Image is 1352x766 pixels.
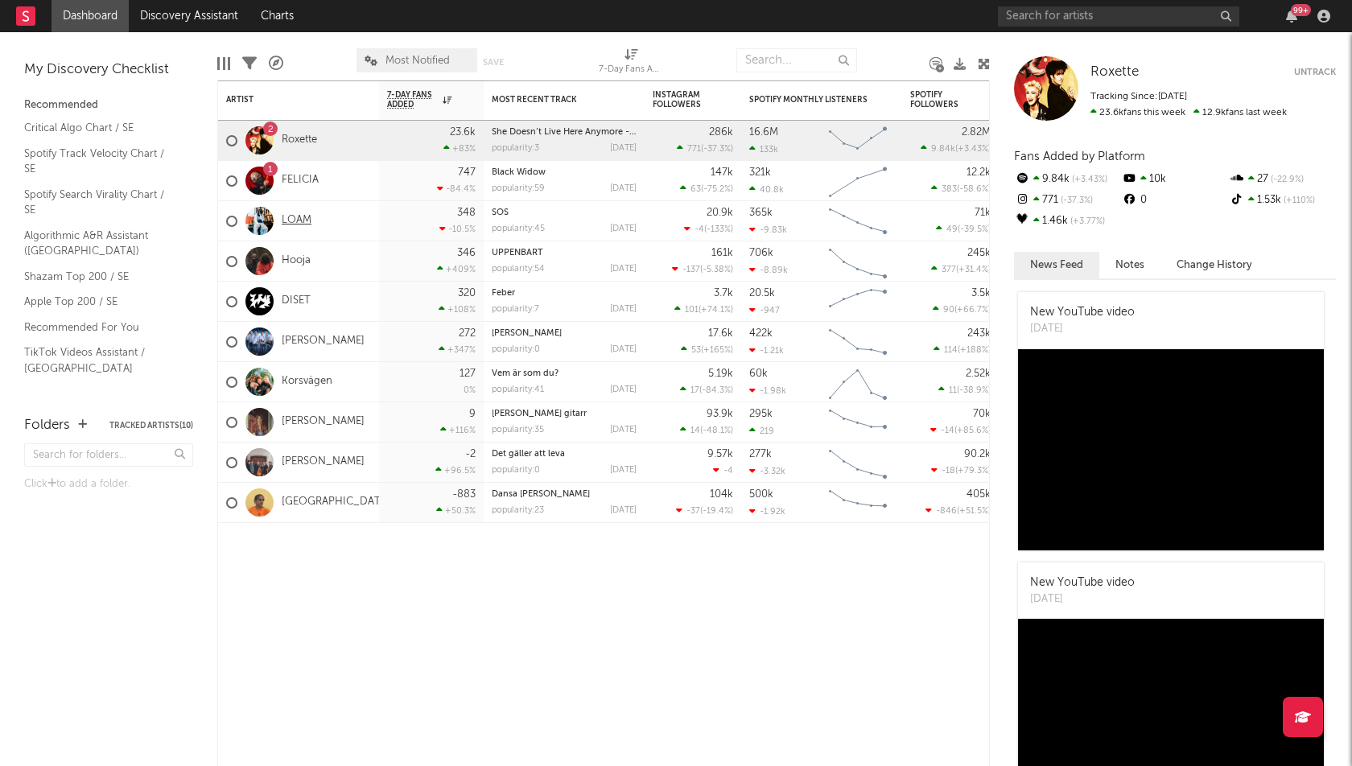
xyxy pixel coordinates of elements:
[437,183,476,194] div: -84.4 %
[492,128,707,137] a: She Doesn’t Live Here Anymore - T&A Demo [DATE]
[109,422,193,430] button: Tracked Artists(10)
[24,119,177,137] a: Critical Algo Chart / SE
[1058,196,1093,205] span: -37.3 %
[492,184,545,193] div: popularity: 59
[736,48,857,72] input: Search...
[707,225,731,234] span: -133 %
[610,466,637,475] div: [DATE]
[1160,252,1268,278] button: Change History
[435,465,476,476] div: +96.5 %
[492,208,637,217] div: SOS
[610,426,637,434] div: [DATE]
[685,306,699,315] span: 101
[1281,196,1315,205] span: +110 %
[24,268,177,286] a: Shazam Top 200 / SE
[967,489,991,500] div: 405k
[925,505,991,516] div: ( )
[749,208,773,218] div: 365k
[492,289,515,298] a: Feber
[1229,190,1336,211] div: 1.53k
[610,144,637,153] div: [DATE]
[749,466,785,476] div: -3.32k
[749,144,778,154] div: 133k
[749,288,775,299] div: 20.5k
[931,264,991,274] div: ( )
[723,467,733,476] span: -4
[492,345,540,354] div: popularity: 0
[714,288,733,299] div: 3.7k
[822,161,894,201] svg: Chart title
[707,208,733,218] div: 20.9k
[653,90,709,109] div: Instagram Followers
[703,426,731,435] span: -48.1 %
[703,185,731,194] span: -75.2 %
[749,345,784,356] div: -1.21k
[385,56,450,66] span: Most Notified
[701,306,731,315] span: +74.1 %
[1090,108,1185,117] span: 23.6k fans this week
[282,375,332,389] a: Korsvägen
[708,369,733,379] div: 5.19k
[242,40,257,87] div: Filters
[998,6,1239,27] input: Search for artists
[822,362,894,402] svg: Chart title
[960,346,988,355] span: +188 %
[691,346,701,355] span: 53
[680,385,733,395] div: ( )
[282,134,317,147] a: Roxette
[610,305,637,314] div: [DATE]
[910,90,967,109] div: Spotify Followers
[282,415,365,429] a: [PERSON_NAME]
[24,319,177,336] a: Recommended For You
[967,328,991,339] div: 243k
[460,369,476,379] div: 127
[822,201,894,241] svg: Chart title
[464,386,476,395] div: 0 %
[931,465,991,476] div: ( )
[1090,65,1139,79] span: Roxette
[459,328,476,339] div: 272
[973,409,991,419] div: 70k
[942,266,956,274] span: 377
[24,186,177,219] a: Spotify Search Virality Chart / SE
[703,266,731,274] span: -5.38 %
[822,443,894,483] svg: Chart title
[680,425,733,435] div: ( )
[680,183,733,194] div: ( )
[483,58,504,67] button: Save
[1014,252,1099,278] button: News Feed
[492,249,637,257] div: UPPENBART
[1030,304,1135,321] div: New YouTube video
[686,507,700,516] span: -37
[1268,175,1304,184] span: -22.9 %
[492,450,565,459] a: Det gäller att leva
[933,304,991,315] div: ( )
[674,304,733,315] div: ( )
[749,224,787,235] div: -9.83k
[962,127,991,138] div: 2.82M
[938,385,991,395] div: ( )
[1121,190,1228,211] div: 0
[749,328,773,339] div: 422k
[439,344,476,355] div: +347 %
[492,168,637,177] div: Black Widow
[469,409,476,419] div: 9
[610,506,637,515] div: [DATE]
[690,185,701,194] span: 63
[930,425,991,435] div: ( )
[1030,574,1135,591] div: New YouTube video
[24,227,177,260] a: Algorithmic A&R Assistant ([GEOGRAPHIC_DATA])
[676,505,733,516] div: ( )
[24,443,193,467] input: Search for folders...
[492,289,637,298] div: Feber
[282,496,390,509] a: [GEOGRAPHIC_DATA]
[690,426,700,435] span: 14
[457,248,476,258] div: 346
[702,386,731,395] span: -84.3 %
[749,184,784,195] div: 40.8k
[440,425,476,435] div: +116 %
[749,449,772,459] div: 277k
[931,183,991,194] div: ( )
[1090,64,1139,80] a: Roxette
[492,144,539,153] div: popularity: 3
